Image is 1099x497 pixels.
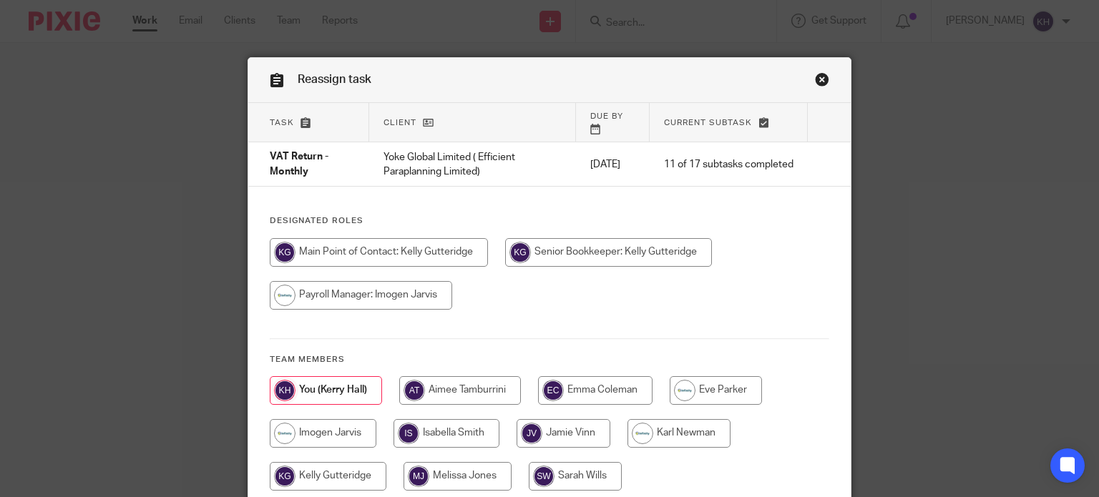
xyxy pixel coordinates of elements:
[270,215,830,227] h4: Designated Roles
[650,142,808,187] td: 11 of 17 subtasks completed
[270,152,328,177] span: VAT Return - Monthly
[270,354,830,365] h4: Team members
[815,72,829,92] a: Close this dialog window
[270,119,294,127] span: Task
[384,150,562,179] p: Yoke Global Limited ( Efficient Paraplanning Limited)
[664,119,752,127] span: Current subtask
[590,112,623,120] span: Due by
[590,157,635,172] p: [DATE]
[298,74,371,85] span: Reassign task
[384,119,416,127] span: Client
